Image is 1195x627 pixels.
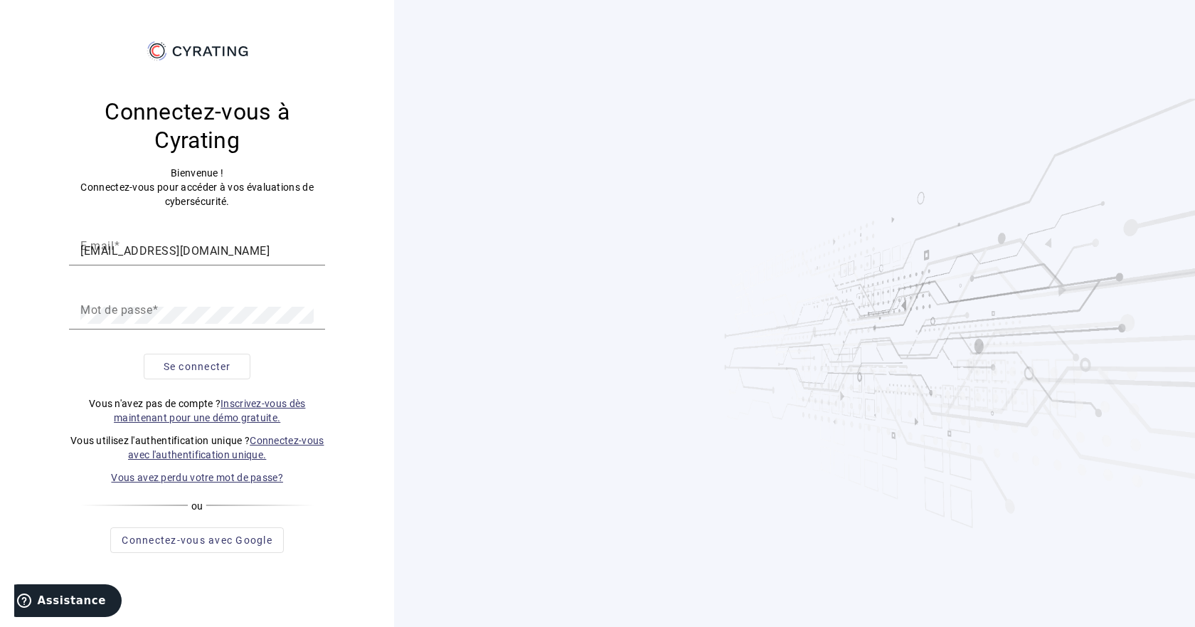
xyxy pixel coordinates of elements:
font: E-mail [80,238,114,252]
font: Vous utilisez l'authentification unique ? [70,435,250,446]
a: Connectez-vous avec l'authentification unique. [128,435,324,460]
font: Bienvenue ! [171,167,223,179]
font: Connectez-vous à Cyrating [105,98,290,154]
font: Vous n'avez pas de compte ? [89,398,221,409]
font: Se connecter [164,361,231,372]
button: Se connecter [144,354,250,379]
a: Vous avez perdu votre mot de passe? [111,472,283,483]
button: Connectez-vous avec Google [110,527,284,553]
font: Connectez-vous avec Google [122,534,272,546]
font: ou [191,500,203,512]
a: Inscrivez-vous dès maintenant pour une démo gratuite. [114,398,305,423]
font: Connectez-vous pour accéder à vos évaluations de cybersécurité. [80,181,313,207]
iframe: Ouvre un widget dans lequel vous pouvez trouver plus d'informations [14,584,122,620]
g: CYRATING [172,46,248,56]
font: Mot de passe [80,302,152,316]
